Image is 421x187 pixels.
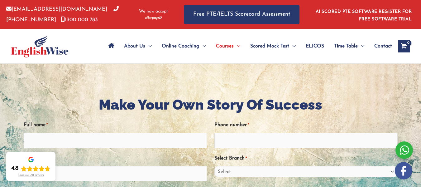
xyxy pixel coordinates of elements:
[11,165,18,172] div: 4.8
[214,153,247,164] label: Select Branch
[11,35,69,57] img: cropped-ew-logo
[211,35,245,57] a: CoursesMenu Toggle
[234,35,240,57] span: Menu Toggle
[124,35,145,57] span: About Us
[334,35,358,57] span: Time Table
[301,35,329,57] a: ELICOS
[245,35,301,57] a: Scored Mock TestMenu Toggle
[374,35,392,57] span: Contact
[6,7,119,22] a: [PHONE_NUMBER]
[369,35,392,57] a: Contact
[119,35,157,57] a: About UsMenu Toggle
[6,7,107,12] a: [EMAIL_ADDRESS][DOMAIN_NAME]
[199,35,206,57] span: Menu Toggle
[18,174,44,177] div: Read our 721 reviews
[162,35,199,57] span: Online Coaching
[329,35,369,57] a: Time TableMenu Toggle
[61,17,98,22] a: 1300 000 783
[312,4,415,25] aside: Header Widget 1
[139,8,168,15] span: We now accept
[157,35,211,57] a: Online CoachingMenu Toggle
[145,16,162,20] img: Afterpay-Logo
[103,35,392,57] nav: Site Navigation: Main Menu
[358,35,364,57] span: Menu Toggle
[216,35,234,57] span: Courses
[316,9,412,22] a: AI SCORED PTE SOFTWARE REGISTER FOR FREE SOFTWARE TRIAL
[214,120,249,130] label: Phone number
[398,40,410,52] a: View Shopping Cart, empty
[250,35,289,57] span: Scored Mock Test
[184,5,299,24] a: Free PTE/IELTS Scorecard Assessment
[11,165,50,172] div: Rating: 4.8 out of 5
[289,35,296,57] span: Menu Toggle
[306,35,324,57] span: ELICOS
[395,162,412,180] img: white-facebook.png
[24,95,398,115] h1: Make Your Own Story Of Success
[24,120,48,130] label: Full name
[145,35,152,57] span: Menu Toggle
